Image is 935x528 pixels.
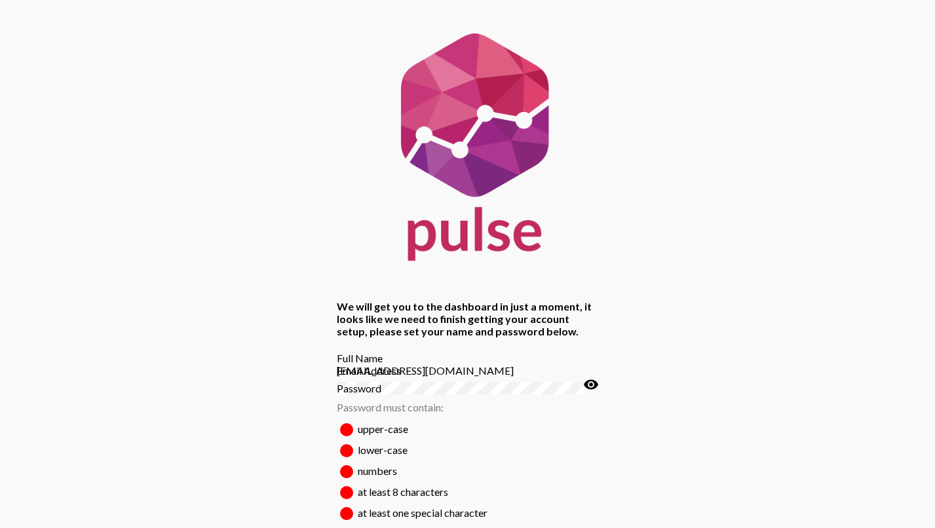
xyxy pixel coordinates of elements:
mat-icon: visibility [583,377,599,392]
div: Password must contain: [337,394,599,419]
div: numbers [337,461,599,481]
div: at least 8 characters [337,481,599,502]
div: upper-case [337,419,599,440]
div: lower-case [337,440,599,461]
img: Pulse For Good Logo [326,26,609,274]
div: at least one special character [337,502,599,523]
h4: We will get you to the dashboard in just a moment, it looks like we need to finish getting your a... [337,300,599,337]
